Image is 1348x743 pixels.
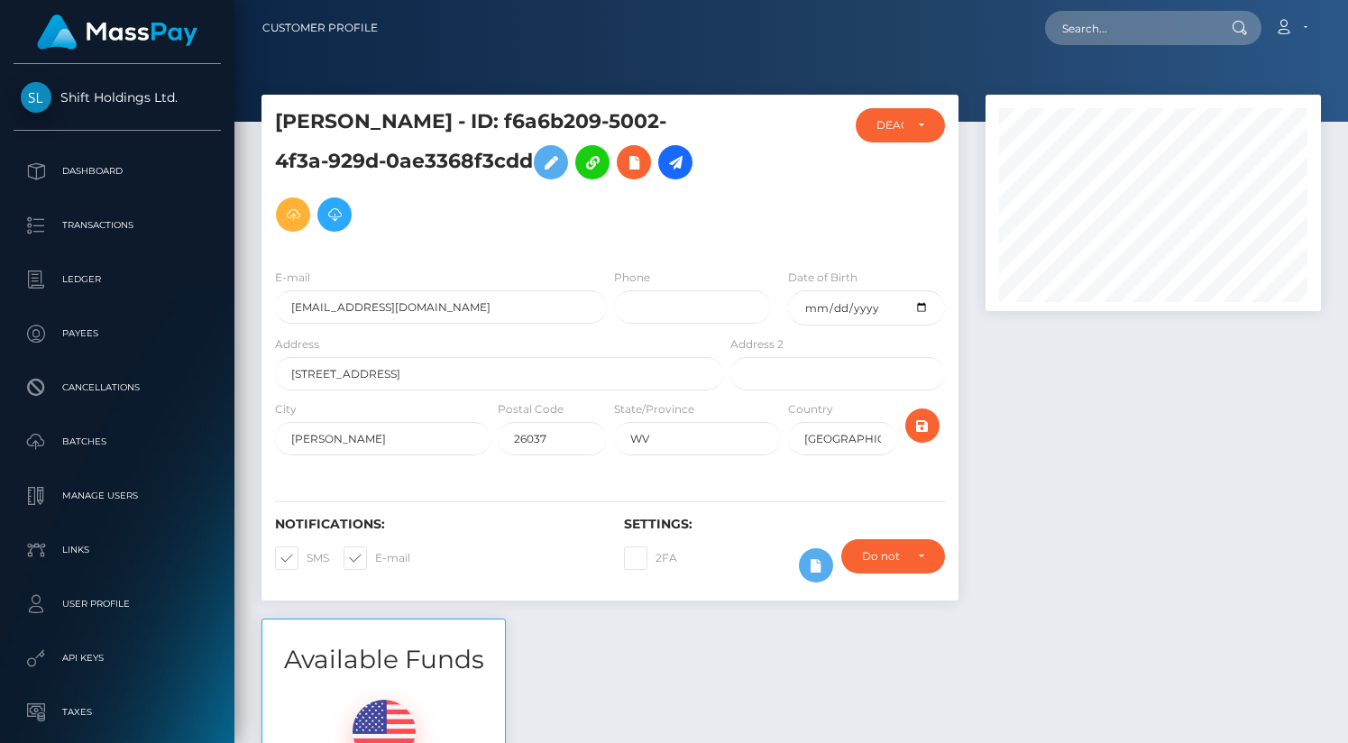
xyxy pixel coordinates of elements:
p: Payees [21,320,214,347]
a: User Profile [14,582,221,627]
label: Address 2 [730,336,784,353]
img: Shift Holdings Ltd. [21,82,51,113]
label: Date of Birth [788,270,857,286]
a: Customer Profile [262,9,378,47]
label: E-mail [344,546,410,570]
label: Phone [614,270,650,286]
input: Search... [1045,11,1215,45]
label: State/Province [614,401,694,417]
label: Address [275,336,319,353]
label: Country [788,401,833,417]
a: Batches [14,419,221,464]
a: Dashboard [14,149,221,194]
p: Links [21,537,214,564]
label: SMS [275,546,329,570]
p: User Profile [21,591,214,618]
button: Do not require [841,539,945,573]
h6: Settings: [624,517,946,532]
label: E-mail [275,270,310,286]
p: Taxes [21,699,214,726]
p: Transactions [21,212,214,239]
p: API Keys [21,645,214,672]
button: DEACTIVE [856,108,945,142]
img: MassPay Logo [37,14,197,50]
a: API Keys [14,636,221,681]
label: 2FA [624,546,677,570]
label: Postal Code [498,401,564,417]
div: Do not require [862,549,903,564]
p: Cancellations [21,374,214,401]
span: Shift Holdings Ltd. [14,89,221,105]
div: DEACTIVE [876,118,903,133]
a: Payees [14,311,221,356]
a: Ledger [14,257,221,302]
a: Initiate Payout [658,145,692,179]
a: Cancellations [14,365,221,410]
a: Transactions [14,203,221,248]
h5: [PERSON_NAME] - ID: f6a6b209-5002-4f3a-929d-0ae3368f3cdd [275,108,713,241]
h6: Notifications: [275,517,597,532]
p: Batches [21,428,214,455]
p: Ledger [21,266,214,293]
p: Dashboard [21,158,214,185]
label: City [275,401,297,417]
h3: Available Funds [262,642,505,677]
a: Links [14,527,221,573]
p: Manage Users [21,482,214,509]
a: Taxes [14,690,221,735]
a: Manage Users [14,473,221,518]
